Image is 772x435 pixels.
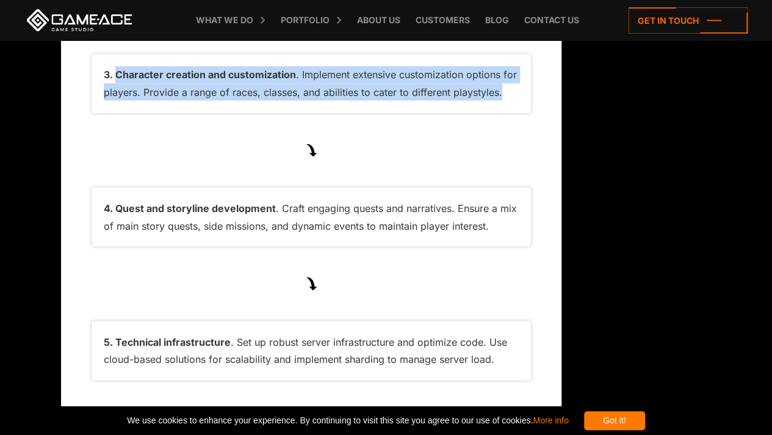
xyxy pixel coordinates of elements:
[92,187,531,246] li: . Craft engaging quests and narratives. Ensure a mix of main story quests, side missions, and dyn...
[305,277,318,290] img: Pointer
[92,54,531,113] li: . Implement extensive customization options for players. Provide a range of races, classes, and a...
[584,411,645,430] div: Got it!
[629,7,748,34] a: Get in touch
[305,144,318,157] img: Pointer
[127,411,568,430] span: We use cookies to enhance your experience. By continuing to visit this site you agree to our use ...
[115,335,231,348] strong: Technical infrastructure
[92,321,531,380] li: . Set up robust server infrastructure and optimize code. Use cloud-based solutions for scalabilit...
[533,415,568,425] a: More info
[115,202,276,214] strong: Quest and storyline development
[115,68,296,81] strong: Character creation and customization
